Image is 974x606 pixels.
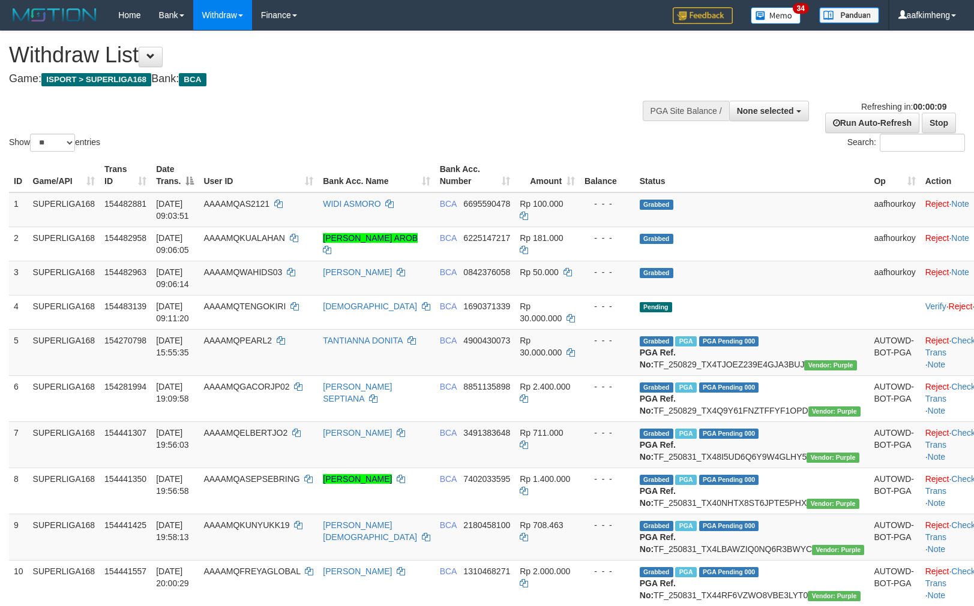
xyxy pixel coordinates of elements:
a: Reject [925,233,949,243]
td: SUPERLIGA168 [28,514,100,560]
div: - - - [585,266,630,278]
select: Showentries [30,134,75,152]
td: 1 [9,192,28,227]
span: PGA Pending [699,382,759,393]
span: [DATE] 09:03:51 [156,199,189,221]
a: [DEMOGRAPHIC_DATA] [323,302,417,311]
span: 154483139 [104,302,146,311]
span: 154270798 [104,336,146,345]
span: Copy 1310468271 to clipboard [463,566,510,576]
a: Reject [925,520,949,530]
span: BCA [440,336,457,345]
td: aafhourkoy [869,261,920,295]
a: Note [928,498,946,508]
div: - - - [585,519,630,531]
span: Copy 1690371339 to clipboard [463,302,510,311]
td: TF_250829_TX4Q9Y61FNZTFFYF1OPD [635,375,870,421]
span: BCA [440,566,457,576]
a: Note [928,406,946,415]
a: [PERSON_NAME] AROB [323,233,418,243]
label: Show entries [9,134,100,152]
a: [PERSON_NAME] [323,474,392,484]
a: TANTIANNA DONITA [323,336,403,345]
td: SUPERLIGA168 [28,329,100,375]
span: Copy 7402033595 to clipboard [463,474,510,484]
div: - - - [585,232,630,244]
a: Note [951,267,969,277]
span: Pending [640,302,672,312]
span: 154281994 [104,382,146,391]
span: Copy 4900430073 to clipboard [463,336,510,345]
span: AAAAMQKUNYUKK19 [203,520,289,530]
a: Reject [925,382,949,391]
td: 8 [9,468,28,514]
td: 9 [9,514,28,560]
a: Verify [925,302,946,311]
span: Rp 50.000 [520,267,559,277]
th: Bank Acc. Number: activate to sort column ascending [435,158,516,192]
span: Vendor URL: https://trx4.1velocity.biz [808,591,860,601]
a: Run Auto-Refresh [825,113,919,133]
td: AUTOWD-BOT-PGA [869,375,920,421]
span: 154482958 [104,233,146,243]
span: Grabbed [640,475,673,485]
span: BCA [179,73,206,86]
a: [PERSON_NAME][DEMOGRAPHIC_DATA] [323,520,417,542]
th: Trans ID: activate to sort column ascending [100,158,151,192]
span: Copy 2180458100 to clipboard [463,520,510,530]
span: 34 [793,3,809,14]
span: BCA [440,474,457,484]
span: None selected [737,106,794,116]
h4: Game: Bank: [9,73,637,85]
a: Reject [925,267,949,277]
a: Reject [925,336,949,345]
strong: 00:00:09 [913,102,946,111]
a: Note [928,544,946,554]
td: SUPERLIGA168 [28,468,100,514]
a: Reject [925,566,949,576]
span: Vendor URL: https://trx4.1velocity.biz [808,406,861,417]
th: Status [635,158,870,192]
a: Note [928,360,946,369]
span: Rp 30.000.000 [520,336,562,357]
span: Grabbed [640,521,673,531]
span: [DATE] 15:55:35 [156,336,189,357]
img: panduan.png [819,7,879,23]
td: AUTOWD-BOT-PGA [869,421,920,468]
span: Grabbed [640,429,673,439]
span: 154441350 [104,474,146,484]
span: Marked by aafmaleo [675,336,696,346]
th: Game/API: activate to sort column ascending [28,158,100,192]
span: Rp 2.000.000 [520,566,570,576]
th: Op: activate to sort column ascending [869,158,920,192]
span: AAAAMQELBERTJO2 [203,428,287,438]
div: - - - [585,427,630,439]
td: AUTOWD-BOT-PGA [869,329,920,375]
div: - - - [585,381,630,393]
td: 5 [9,329,28,375]
th: ID [9,158,28,192]
td: TF_250829_TX4TJOEZ239E4GJA3BUJ [635,329,870,375]
span: AAAAMQKUALAHAN [203,233,284,243]
b: PGA Ref. No: [640,486,676,508]
span: AAAAMQTENGOKIRI [203,302,286,311]
label: Search: [847,134,965,152]
span: Marked by aafnonsreyleab [675,382,696,393]
span: AAAAMQWAHIDS03 [203,267,282,277]
a: Note [951,199,969,209]
a: Reject [925,474,949,484]
span: Grabbed [640,200,673,210]
span: BCA [440,233,457,243]
span: PGA Pending [699,475,759,485]
span: Rp 711.000 [520,428,563,438]
span: [DATE] 19:56:03 [156,428,189,450]
span: Rp 30.000.000 [520,302,562,323]
td: 3 [9,261,28,295]
h1: Withdraw List [9,43,637,67]
td: SUPERLIGA168 [28,560,100,606]
a: [PERSON_NAME] [323,267,392,277]
input: Search: [880,134,965,152]
td: 6 [9,375,28,421]
b: PGA Ref. No: [640,394,676,415]
span: Vendor URL: https://trx4.1velocity.biz [812,545,864,555]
